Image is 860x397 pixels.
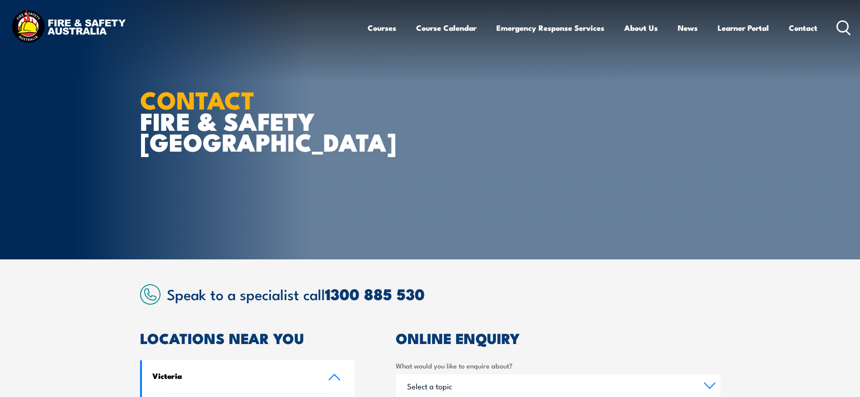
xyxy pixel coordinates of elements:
h2: LOCATIONS NEAR YOU [140,331,355,344]
a: Course Calendar [416,16,476,40]
h2: ONLINE ENQUIRY [396,331,720,344]
label: What would you like to enquire about? [396,360,720,371]
a: Victoria [142,360,355,393]
a: About Us [624,16,658,40]
h1: FIRE & SAFETY [GEOGRAPHIC_DATA] [140,89,364,152]
a: 1300 885 530 [325,282,425,306]
a: Contact [789,16,817,40]
a: News [678,16,698,40]
a: Learner Portal [718,16,769,40]
a: Emergency Response Services [496,16,604,40]
a: Courses [368,16,396,40]
h4: Victoria [152,371,315,381]
h2: Speak to a specialist call [167,286,720,302]
strong: CONTACT [140,80,255,118]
